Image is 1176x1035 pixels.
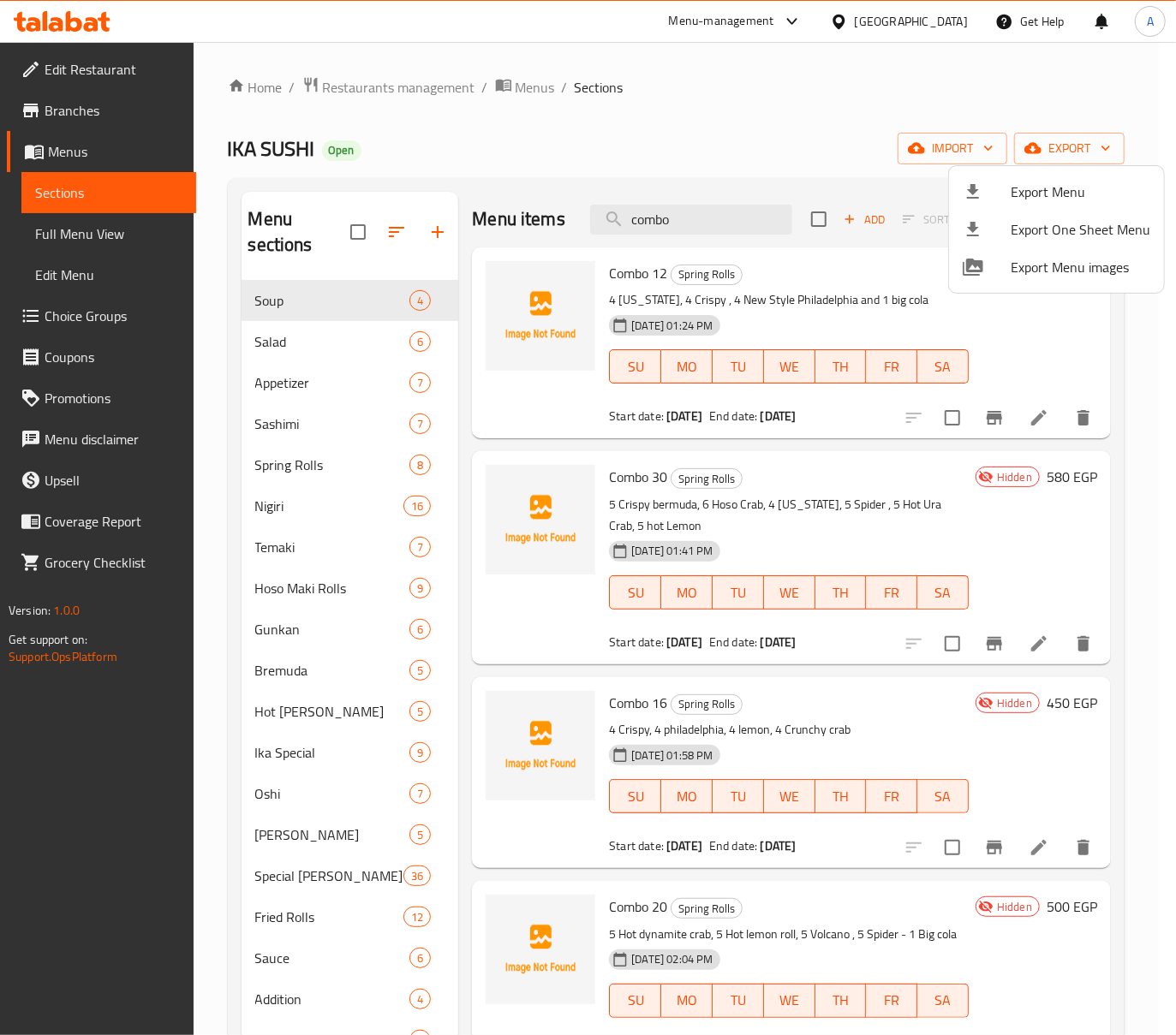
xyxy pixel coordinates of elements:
[949,248,1164,286] li: Export Menu images
[1011,219,1150,240] span: Export One Sheet Menu
[949,173,1164,211] li: Export menu items
[1011,257,1150,277] span: Export Menu images
[949,211,1164,248] li: Export one sheet menu items
[1011,181,1150,202] span: Export Menu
